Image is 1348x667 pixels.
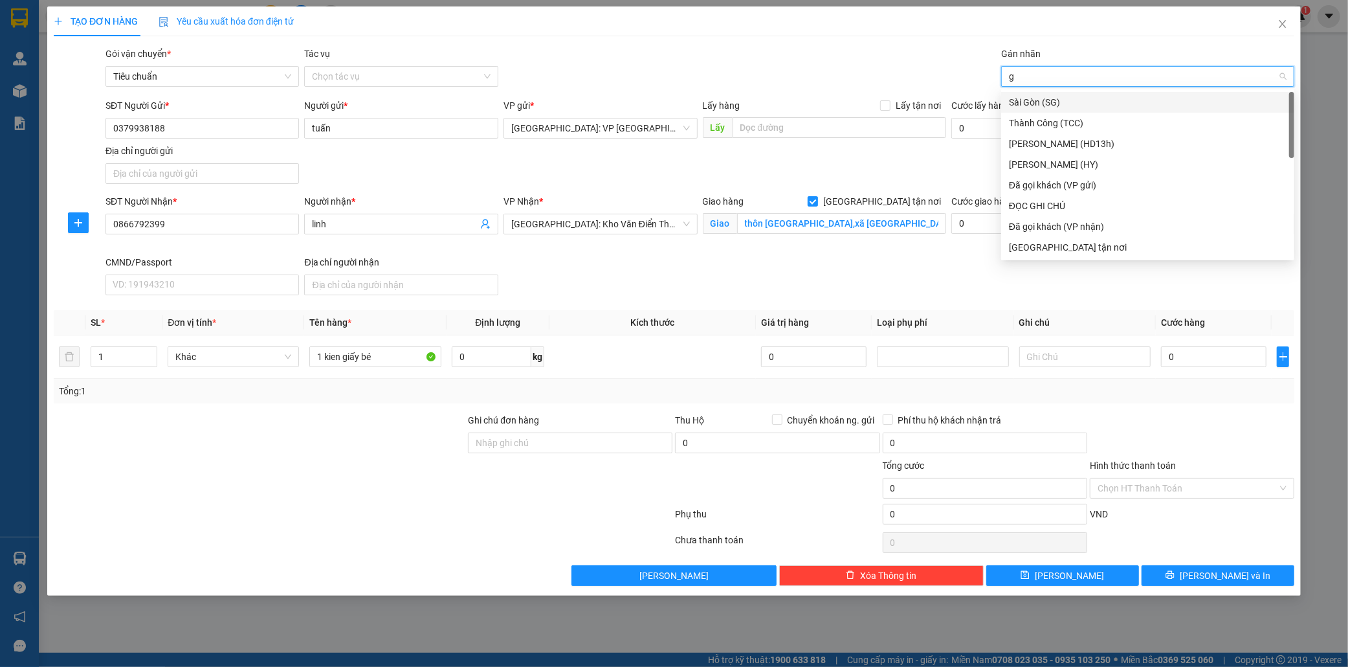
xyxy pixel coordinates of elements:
[59,346,80,367] button: delete
[468,433,672,453] input: Ghi chú đơn hàng
[54,16,138,27] span: TẠO ĐƠN HÀNG
[1014,310,1156,335] th: Ghi chú
[1009,137,1287,151] div: [PERSON_NAME] (HD13h)
[1180,569,1270,583] span: [PERSON_NAME] và In
[737,213,946,234] input: Giao tận nơi
[1009,199,1287,213] div: ĐỌC GHI CHÚ
[159,17,169,27] img: icon
[675,415,704,425] span: Thu Hộ
[1009,95,1287,109] div: Sài Gòn (SG)
[761,346,867,367] input: 0
[703,213,737,234] span: Giao
[1161,317,1205,328] span: Cước hàng
[105,98,300,113] div: SĐT Người Gửi
[893,413,1007,427] span: Phí thu hộ khách nhận trả
[59,384,520,398] div: Tổng: 1
[703,100,740,111] span: Lấy hàng
[69,218,88,228] span: plus
[511,214,690,234] span: Hà Nội: Kho Văn Điển Thanh Trì
[779,565,984,586] button: deleteXóa Thông tin
[105,255,300,269] div: CMND/Passport
[1001,175,1294,196] div: Đã gọi khách (VP gửi)
[1001,113,1294,133] div: Thành Công (TCC)
[1009,116,1287,130] div: Thành Công (TCC)
[105,144,300,158] div: Địa chỉ người gửi
[68,212,89,233] button: plus
[1090,460,1176,471] label: Hình thức thanh toán
[91,317,101,328] span: SL
[703,117,733,138] span: Lấy
[475,317,520,328] span: Định lượng
[1001,133,1294,154] div: Huy Dương (HD13h)
[951,213,1070,234] input: Cước giao hàng
[304,275,498,295] input: Địa chỉ của người nhận
[175,347,291,367] span: Khác
[1021,571,1030,581] span: save
[309,317,351,328] span: Tên hàng
[105,163,300,184] input: Địa chỉ của người gửi
[639,569,709,583] span: [PERSON_NAME]
[1001,92,1294,113] div: Sài Gòn (SG)
[1035,569,1104,583] span: [PERSON_NAME]
[105,194,300,209] div: SĐT Người Nhận
[951,196,1015,207] label: Cước giao hàng
[860,569,916,583] span: Xóa Thông tin
[1001,216,1294,237] div: Đã gọi khách (VP nhận)
[105,49,171,59] span: Gói vận chuyển
[1009,240,1287,254] div: [GEOGRAPHIC_DATA] tận nơi
[951,100,1009,111] label: Cước lấy hàng
[304,255,498,269] div: Địa chỉ người nhận
[782,413,880,427] span: Chuyển khoản ng. gửi
[733,117,946,138] input: Dọc đường
[159,16,294,27] span: Yêu cầu xuất hóa đơn điện tử
[1142,565,1294,586] button: printer[PERSON_NAME] và In
[304,49,330,59] label: Tác vụ
[883,460,925,471] span: Tổng cước
[1277,352,1288,362] span: plus
[951,118,1096,139] input: Cước lấy hàng
[1277,346,1289,367] button: plus
[1009,157,1287,172] div: [PERSON_NAME] (HY)
[503,196,539,207] span: VP Nhận
[846,571,855,581] span: delete
[468,415,539,425] label: Ghi chú đơn hàng
[304,194,498,209] div: Người nhận
[1001,154,1294,175] div: Hoàng Yến (HY)
[1166,571,1175,581] span: printer
[511,119,690,138] span: Hà Nội: VP Quận Thanh Xuân
[1019,346,1151,367] input: Ghi Chú
[703,196,744,207] span: Giao hàng
[890,98,946,113] span: Lấy tận nơi
[1277,19,1288,29] span: close
[674,533,881,556] div: Chưa thanh toán
[1009,220,1287,234] div: Đã gọi khách (VP nhận)
[54,17,63,26] span: plus
[168,317,216,328] span: Đơn vị tính
[113,67,292,86] span: Tiêu chuẩn
[531,346,544,367] span: kg
[1001,237,1294,258] div: Giao tận nơi
[480,219,491,229] span: user-add
[674,507,881,530] div: Phụ thu
[309,346,441,367] input: VD: Bàn, Ghế
[304,98,498,113] div: Người gửi
[631,317,675,328] span: Kích thước
[571,565,776,586] button: [PERSON_NAME]
[818,194,946,209] span: [GEOGRAPHIC_DATA] tận nơi
[1090,509,1108,519] span: VND
[1009,178,1287,192] div: Đã gọi khách (VP gửi)
[1009,69,1017,84] input: Gán nhãn
[872,310,1013,335] th: Loại phụ phí
[1265,6,1301,43] button: Close
[503,98,698,113] div: VP gửi
[986,565,1139,586] button: save[PERSON_NAME]
[761,317,809,328] span: Giá trị hàng
[1001,196,1294,216] div: ĐỌC GHI CHÚ
[1001,49,1041,59] label: Gán nhãn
